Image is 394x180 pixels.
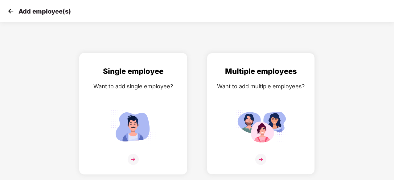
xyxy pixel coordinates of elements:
[6,6,15,16] img: svg+xml;base64,PHN2ZyB4bWxucz0iaHR0cDovL3d3dy53My5vcmcvMjAwMC9zdmciIHdpZHRoPSIzMCIgaGVpZ2h0PSIzMC...
[86,82,181,91] div: Want to add single employee?
[233,107,289,146] img: svg+xml;base64,PHN2ZyB4bWxucz0iaHR0cDovL3d3dy53My5vcmcvMjAwMC9zdmciIGlkPSJNdWx0aXBsZV9lbXBsb3llZS...
[105,107,161,146] img: svg+xml;base64,PHN2ZyB4bWxucz0iaHR0cDovL3d3dy53My5vcmcvMjAwMC9zdmciIGlkPSJTaW5nbGVfZW1wbG95ZWUiIH...
[255,154,266,165] img: svg+xml;base64,PHN2ZyB4bWxucz0iaHR0cDovL3d3dy53My5vcmcvMjAwMC9zdmciIHdpZHRoPSIzNiIgaGVpZ2h0PSIzNi...
[18,8,71,15] p: Add employee(s)
[86,66,181,77] div: Single employee
[128,154,139,165] img: svg+xml;base64,PHN2ZyB4bWxucz0iaHR0cDovL3d3dy53My5vcmcvMjAwMC9zdmciIHdpZHRoPSIzNiIgaGVpZ2h0PSIzNi...
[213,82,308,91] div: Want to add multiple employees?
[213,66,308,77] div: Multiple employees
